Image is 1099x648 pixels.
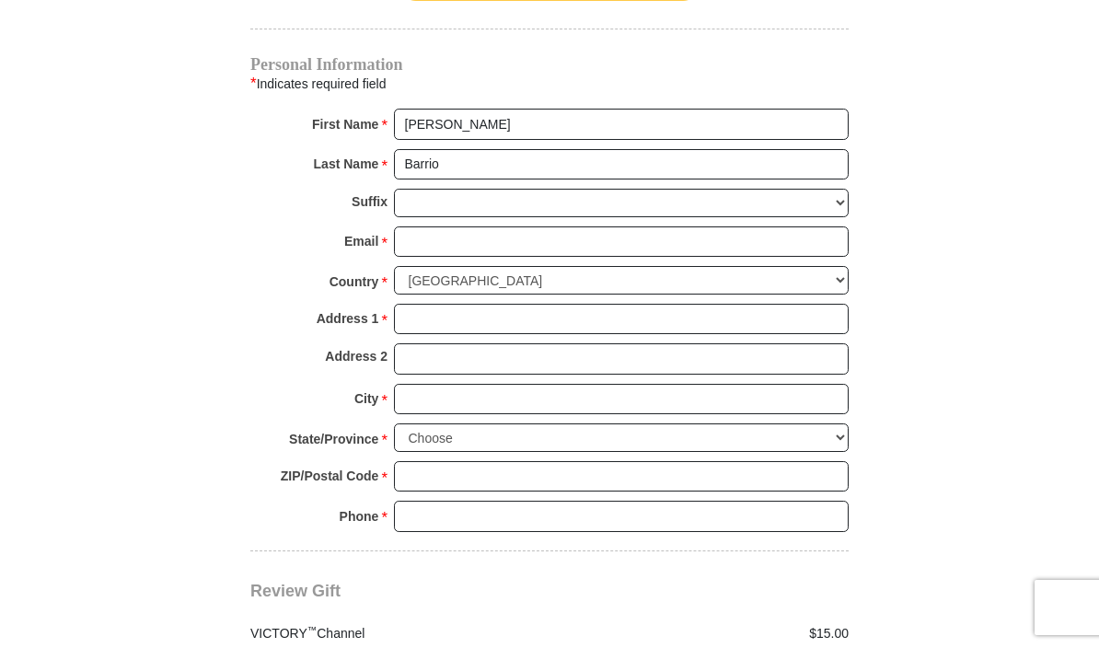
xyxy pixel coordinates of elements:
[325,343,388,369] strong: Address 2
[241,624,550,643] div: VICTORY Channel
[330,269,379,295] strong: Country
[340,503,379,529] strong: Phone
[314,151,379,177] strong: Last Name
[250,582,341,600] span: Review Gift
[354,386,378,411] strong: City
[352,189,388,214] strong: Suffix
[307,624,318,635] sup: ™
[312,111,378,137] strong: First Name
[250,57,849,72] h4: Personal Information
[250,72,849,96] div: Indicates required field
[289,426,378,452] strong: State/Province
[317,306,379,331] strong: Address 1
[344,228,378,254] strong: Email
[281,463,379,489] strong: ZIP/Postal Code
[549,624,859,643] div: $15.00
